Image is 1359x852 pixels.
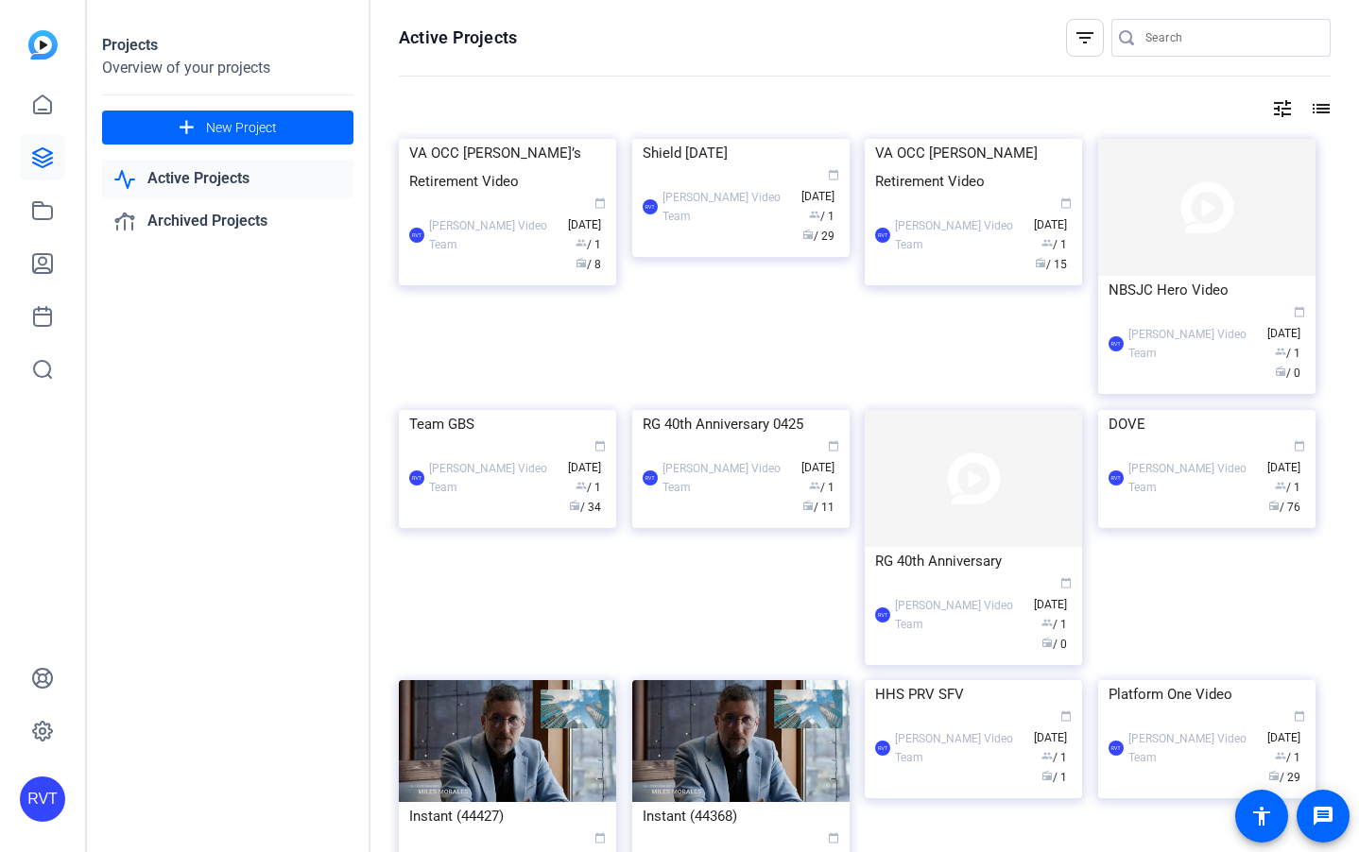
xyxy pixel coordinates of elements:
span: calendar_today [828,169,839,180]
span: group [1275,346,1286,357]
span: radio [1275,366,1286,377]
span: radio [1041,637,1053,648]
span: / 1 [809,481,834,494]
div: Instant (44368) [643,802,839,830]
span: group [576,237,587,248]
span: group [1275,480,1286,491]
span: calendar_today [828,832,839,843]
div: DOVE [1109,410,1305,438]
span: radio [802,500,814,511]
div: RG 40th Anniversary [875,547,1072,575]
div: [PERSON_NAME] Video Team [1128,325,1258,363]
span: / 1 [1275,481,1300,494]
button: New Project [102,111,353,145]
div: [PERSON_NAME] Video Team [895,216,1024,254]
mat-icon: filter_list [1074,26,1096,49]
div: Team GBS [409,410,606,438]
span: calendar_today [1060,197,1072,209]
span: / 1 [1275,347,1300,360]
span: group [1275,750,1286,761]
div: [PERSON_NAME] Video Team [895,729,1024,767]
span: / 1 [809,210,834,223]
span: group [809,209,820,220]
span: / 1 [576,481,601,494]
div: [PERSON_NAME] Video Team [662,459,792,497]
span: radio [1268,500,1280,511]
mat-icon: add [175,116,198,140]
span: group [1041,617,1053,628]
span: [DATE] [568,441,606,474]
a: Archived Projects [102,202,353,241]
div: RVT [643,199,658,214]
img: blue-gradient.svg [28,30,58,60]
div: [PERSON_NAME] Video Team [1128,729,1258,767]
span: New Project [206,118,277,138]
span: calendar_today [828,440,839,452]
div: [PERSON_NAME] Video Team [895,596,1024,634]
span: [DATE] [801,441,839,474]
div: VA OCC [PERSON_NAME]’s Retirement Video [409,139,606,196]
div: NBSJC Hero Video [1109,276,1305,304]
input: Search [1145,26,1316,49]
div: RVT [1109,336,1124,351]
span: calendar_today [594,440,606,452]
span: calendar_today [1294,440,1305,452]
span: calendar_today [594,197,606,209]
span: radio [802,229,814,240]
div: Shield [DATE] [643,139,839,167]
span: / 76 [1268,501,1300,514]
div: [PERSON_NAME] Video Team [429,459,559,497]
span: / 34 [569,501,601,514]
span: radio [576,257,587,268]
div: Instant (44427) [409,802,606,830]
span: / 1 [1041,238,1067,251]
span: calendar_today [1294,710,1305,722]
span: radio [1268,770,1280,781]
span: calendar_today [594,832,606,843]
div: RVT [409,228,424,243]
div: RG 40th Anniversary 0425 [643,410,839,438]
span: / 8 [576,258,601,271]
div: RVT [875,228,890,243]
div: RVT [1109,470,1124,486]
span: group [1041,750,1053,761]
span: / 1 [1041,751,1067,764]
mat-icon: tune [1271,97,1294,120]
div: RVT [1109,741,1124,756]
div: Overview of your projects [102,57,353,79]
span: [DATE] [1267,441,1305,474]
span: group [809,480,820,491]
a: Active Projects [102,160,353,198]
span: calendar_today [1060,710,1072,722]
span: radio [1035,257,1046,268]
span: group [1041,237,1053,248]
div: Projects [102,34,353,57]
span: / 29 [802,230,834,243]
h1: Active Projects [399,26,517,49]
div: RVT [20,776,65,822]
span: / 1 [1041,618,1067,631]
div: RVT [409,470,424,486]
div: RVT [643,470,658,486]
span: group [576,480,587,491]
span: / 11 [802,501,834,514]
div: [PERSON_NAME] Video Team [429,216,559,254]
mat-icon: accessibility [1250,805,1273,827]
span: / 0 [1041,638,1067,651]
div: [PERSON_NAME] Video Team [1128,459,1258,497]
div: RVT [875,607,890,622]
mat-icon: message [1312,805,1334,827]
span: radio [1041,770,1053,781]
span: radio [569,500,580,511]
div: VA OCC [PERSON_NAME] Retirement Video [875,139,1072,196]
span: calendar_today [1294,306,1305,317]
div: RVT [875,741,890,756]
span: / 15 [1035,258,1067,271]
span: / 0 [1275,366,1300,380]
span: [DATE] [1034,578,1072,611]
div: HHS PRV SFV [875,680,1072,708]
span: / 1 [1275,751,1300,764]
mat-icon: list [1308,97,1331,120]
span: / 1 [576,238,601,251]
span: / 29 [1268,771,1300,784]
